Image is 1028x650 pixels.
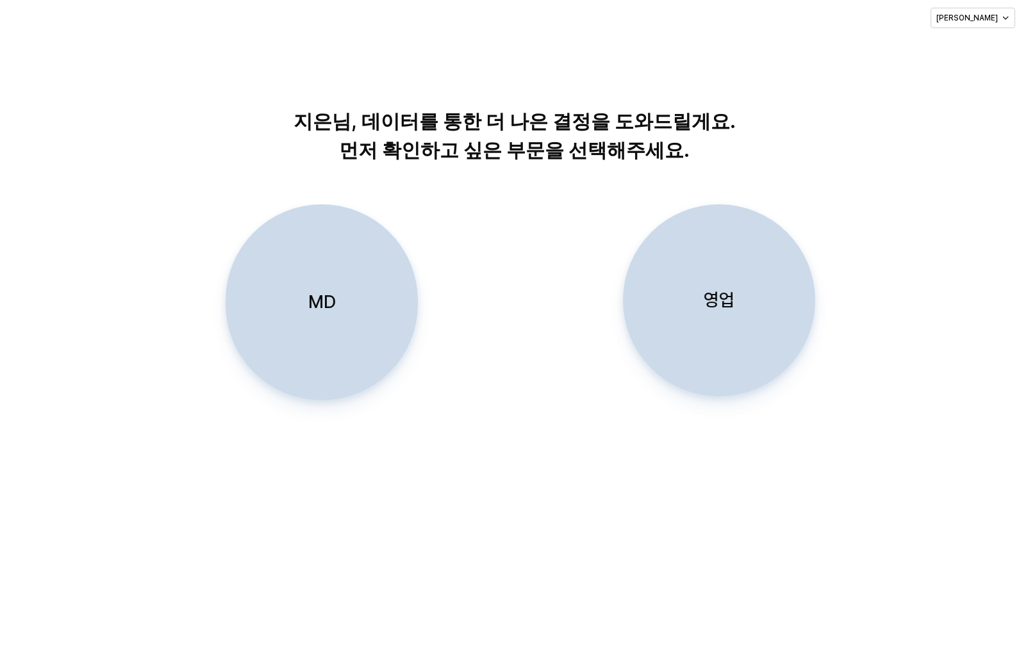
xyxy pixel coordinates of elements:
[623,204,815,396] button: 영업
[187,107,841,165] p: 지은님, 데이터를 통한 더 나은 결정을 도와드릴게요. 먼저 확인하고 싶은 부문을 선택해주세요.
[931,8,1015,28] button: [PERSON_NAME]
[226,204,418,400] button: MD
[308,290,336,314] p: MD
[936,13,998,23] p: [PERSON_NAME]
[704,288,734,312] p: 영업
